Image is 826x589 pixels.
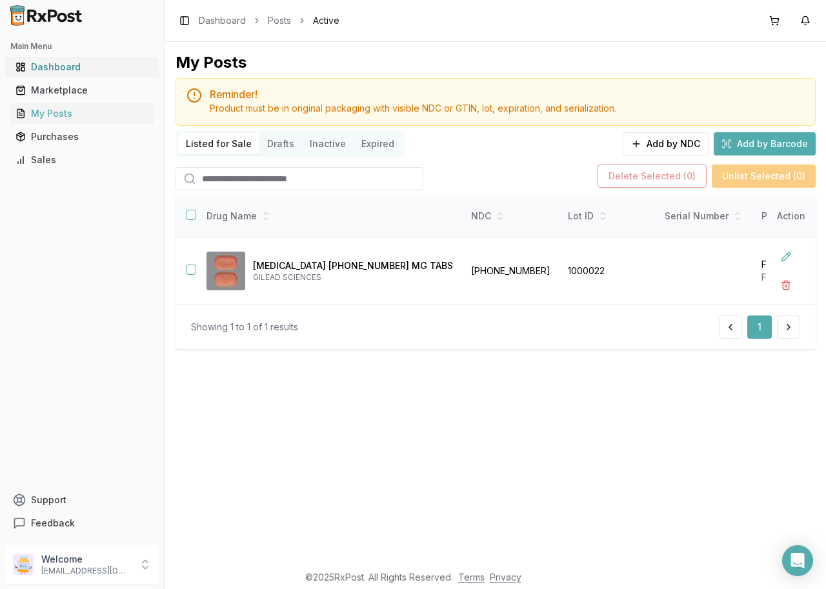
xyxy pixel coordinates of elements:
[5,57,159,77] button: Dashboard
[268,14,291,27] a: Posts
[5,103,159,124] button: My Posts
[354,134,402,154] button: Expired
[253,259,453,272] p: [MEDICAL_DATA] [PHONE_NUMBER] MG TABS
[623,132,709,155] button: Add by NDC
[10,79,154,102] a: Marketplace
[10,41,154,52] h2: Main Menu
[259,134,302,154] button: Drafts
[568,210,649,223] div: Lot ID
[665,210,746,223] div: Serial Number
[302,134,354,154] button: Inactive
[782,545,813,576] div: Open Intercom Messenger
[13,554,34,575] img: User avatar
[15,107,149,120] div: My Posts
[490,572,521,583] a: Privacy
[471,210,552,223] div: NDC
[5,5,88,26] img: RxPost Logo
[5,488,159,512] button: Support
[5,80,159,101] button: Marketplace
[5,126,159,147] button: Purchases
[206,210,453,223] div: Drug Name
[10,125,154,148] a: Purchases
[463,237,560,305] td: [PHONE_NUMBER]
[714,132,816,155] button: Add by Barcode
[10,55,154,79] a: Dashboard
[774,245,798,268] button: Edit
[5,512,159,535] button: Feedback
[458,572,485,583] a: Terms
[10,148,154,172] a: Sales
[560,237,657,305] td: 1000022
[747,315,772,339] button: 1
[176,52,247,73] div: My Posts
[15,84,149,97] div: Marketplace
[313,14,339,27] span: Active
[15,61,149,74] div: Dashboard
[761,272,791,283] span: Full: 30
[41,553,131,566] p: Welcome
[199,14,339,27] nav: breadcrumb
[774,274,798,297] button: Delete
[210,89,805,99] h5: Reminder!
[31,517,75,530] span: Feedback
[178,134,259,154] button: Listed for Sale
[206,252,245,290] img: Biktarvy 30-120-15 MG TABS
[199,14,246,27] a: Dashboard
[191,321,298,334] div: Showing 1 to 1 of 1 results
[210,102,805,115] div: Product must be in original packaging with visible NDC or GTIN, lot, expiration, and serialization.
[253,272,453,283] p: GILEAD SCIENCES
[767,195,816,237] th: Action
[5,150,159,170] button: Sales
[41,566,131,576] p: [EMAIL_ADDRESS][DOMAIN_NAME]
[10,102,154,125] a: My Posts
[15,154,149,166] div: Sales
[15,130,149,143] div: Purchases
